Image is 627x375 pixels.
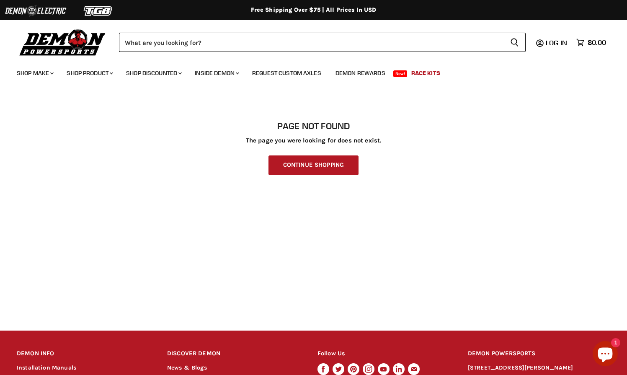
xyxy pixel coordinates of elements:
button: Search [503,33,526,52]
a: Continue Shopping [268,155,359,175]
a: $0.00 [572,36,610,49]
a: Request Custom Axles [246,65,328,82]
a: Installation Manuals [17,364,76,371]
h2: DEMON POWERSPORTS [468,344,610,364]
a: Shop Discounted [120,65,187,82]
img: Demon Powersports [17,27,108,57]
img: Demon Electric Logo 2 [4,3,67,19]
a: News & Blogs [167,364,207,371]
a: Inside Demon [188,65,244,82]
span: $0.00 [588,39,606,47]
h2: Follow Us [317,344,452,364]
h2: DEMON INFO [17,344,151,364]
h1: Page not found [17,121,610,131]
input: Search [119,33,503,52]
inbox-online-store-chat: Shopify online store chat [590,341,620,368]
a: Race Kits [405,65,446,82]
p: [STREET_ADDRESS][PERSON_NAME] [468,363,610,373]
a: Shop Product [60,65,118,82]
ul: Main menu [10,61,604,82]
a: Log in [542,39,572,47]
h2: DISCOVER DEMON [167,344,302,364]
a: Demon Rewards [329,65,392,82]
span: New! [393,70,408,77]
p: The page you were looking for does not exist. [17,137,610,144]
span: Log in [546,39,567,47]
form: Product [119,33,526,52]
img: TGB Logo 2 [67,3,130,19]
a: Shop Make [10,65,59,82]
